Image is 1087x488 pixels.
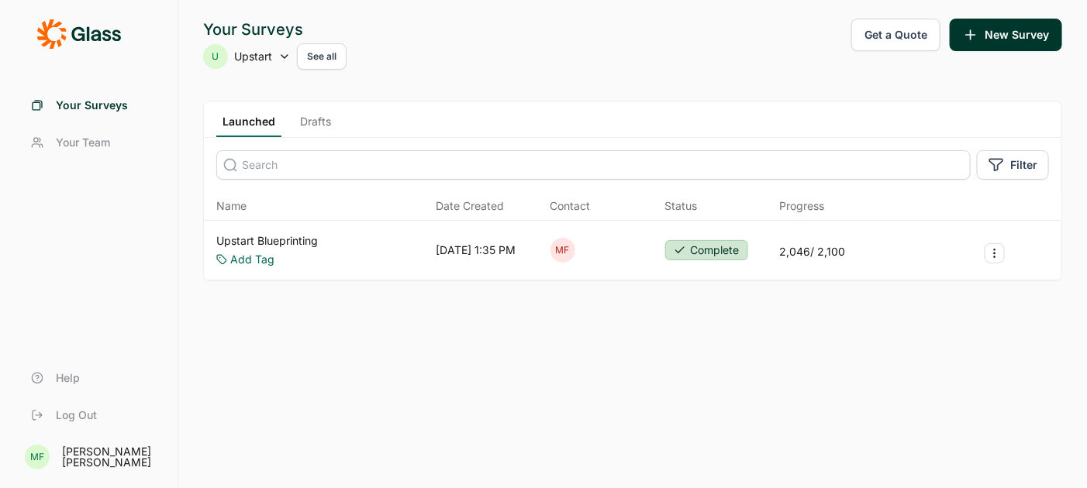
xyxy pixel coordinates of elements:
[436,242,516,258] div: [DATE] 1:35 PM
[665,240,748,260] button: Complete
[294,114,337,137] a: Drafts
[216,150,971,180] input: Search
[1010,157,1037,173] span: Filter
[665,198,698,214] div: Status
[216,114,281,137] a: Launched
[851,19,940,51] button: Get a Quote
[550,198,591,214] div: Contact
[25,445,50,469] div: MF
[977,150,1049,180] button: Filter
[234,49,272,64] span: Upstart
[436,198,504,214] span: Date Created
[950,19,1062,51] button: New Survey
[203,44,228,69] div: U
[985,243,1005,263] button: Survey Actions
[230,252,274,267] a: Add Tag
[56,370,80,386] span: Help
[779,244,845,259] div: 2,046 / 2,100
[203,19,347,40] div: Your Surveys
[297,43,347,70] button: See all
[56,135,110,150] span: Your Team
[550,238,575,263] div: MF
[779,198,824,214] div: Progress
[216,233,318,249] a: Upstart Blueprinting
[216,198,247,214] span: Name
[62,446,159,468] div: [PERSON_NAME] [PERSON_NAME]
[56,407,97,423] span: Log Out
[56,98,128,113] span: Your Surveys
